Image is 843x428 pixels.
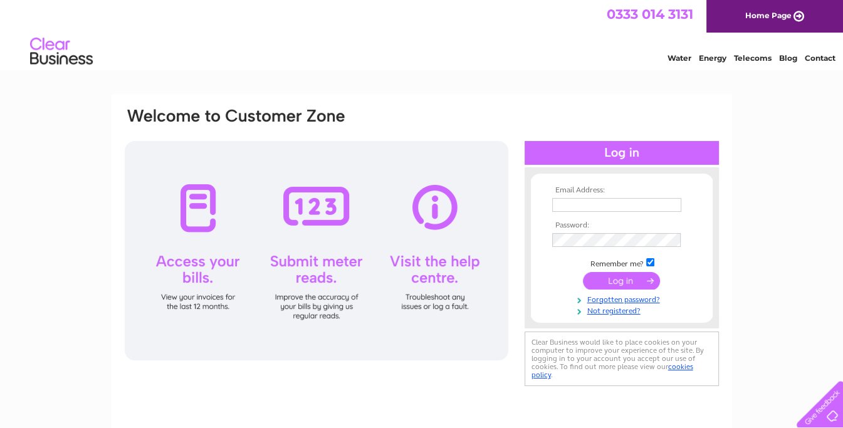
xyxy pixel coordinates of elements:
[126,7,718,61] div: Clear Business is a trading name of Verastar Limited (registered in [GEOGRAPHIC_DATA] No. 3667643...
[549,221,694,230] th: Password:
[29,33,93,71] img: logo.png
[734,53,772,63] a: Telecoms
[525,331,719,386] div: Clear Business would like to place cookies on your computer to improve your experience of the sit...
[583,272,660,290] input: Submit
[805,53,835,63] a: Contact
[531,362,693,379] a: cookies policy
[779,53,797,63] a: Blog
[549,256,694,269] td: Remember me?
[552,304,694,316] a: Not registered?
[549,186,694,195] th: Email Address:
[699,53,726,63] a: Energy
[607,6,693,22] a: 0333 014 3131
[668,53,691,63] a: Water
[552,293,694,305] a: Forgotten password?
